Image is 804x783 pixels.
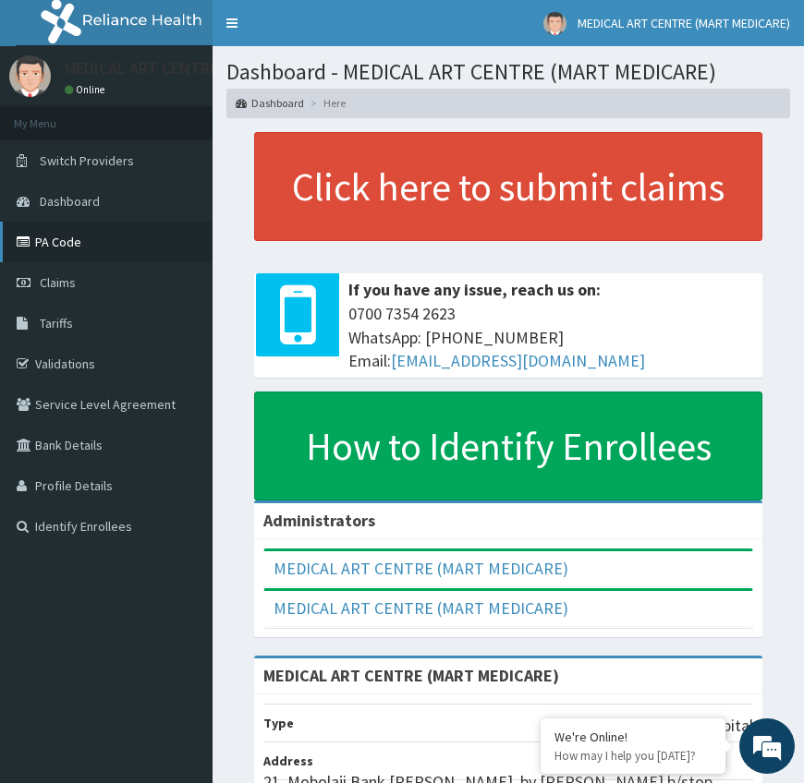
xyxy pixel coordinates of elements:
[263,665,559,686] strong: MEDICAL ART CENTRE (MART MEDICARE)
[226,60,790,84] h1: Dashboard - MEDICAL ART CENTRE (MART MEDICARE)
[40,315,73,331] span: Tariffs
[65,83,109,96] a: Online
[274,558,568,579] a: MEDICAL ART CENTRE (MART MEDICARE)
[40,152,134,169] span: Switch Providers
[391,350,645,371] a: [EMAIL_ADDRESS][DOMAIN_NAME]
[254,391,762,500] a: How to Identify Enrollees
[695,714,753,738] p: Hospital
[236,95,304,111] a: Dashboard
[578,15,790,31] span: MEDICAL ART CENTRE (MART MEDICARE)
[40,274,76,291] span: Claims
[254,132,762,241] a: Click here to submit claims
[65,60,347,77] p: MEDICAL ART CENTRE (MART MEDICARE)
[263,753,313,769] b: Address
[263,715,294,731] b: Type
[274,597,568,619] a: MEDICAL ART CENTRE (MART MEDICARE)
[554,748,712,764] p: How may I help you today?
[348,302,753,373] span: 0700 7354 2623 WhatsApp: [PHONE_NUMBER] Email:
[34,92,75,139] img: d_794563401_company_1708531726252_794563401
[306,95,346,111] li: Here
[554,729,712,745] div: We're Online!
[9,55,51,97] img: User Image
[107,233,255,419] span: We're online!
[9,504,352,569] textarea: Type your message and hit 'Enter'
[263,510,375,531] b: Administrators
[348,279,601,300] b: If you have any issue, reach us on:
[303,9,347,54] div: Minimize live chat window
[543,12,566,35] img: User Image
[40,193,100,210] span: Dashboard
[96,103,311,127] div: Chat with us now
